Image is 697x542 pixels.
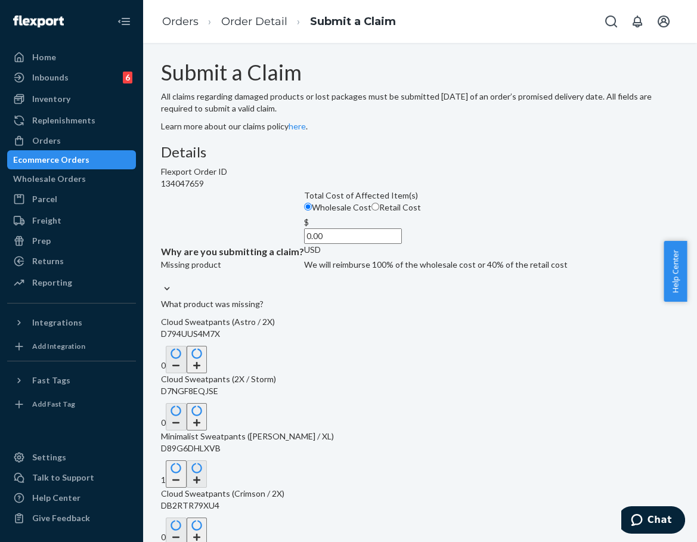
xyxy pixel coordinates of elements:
[161,298,679,310] p: What product was missing?
[7,111,136,130] a: Replenishments
[599,10,623,33] button: Open Search Box
[32,114,95,126] div: Replenishments
[32,51,56,63] div: Home
[7,68,136,87] a: Inbounds6
[7,89,136,109] a: Inventory
[621,506,685,536] iframe: Opens a widget where you can chat to one of our agents
[161,488,284,498] span: Cloud Sweatpants (Crimson / 2X)
[32,193,57,205] div: Parcel
[161,144,679,160] h3: Details
[32,374,70,386] div: Fast Tags
[7,131,136,150] a: Orders
[32,255,64,267] div: Returns
[371,203,379,210] input: Retail Cost
[32,512,90,524] div: Give Feedback
[161,120,679,132] p: Learn more about our claims policy .
[153,4,405,39] ol: breadcrumbs
[161,61,679,85] h1: Submit a Claim
[32,492,80,504] div: Help Center
[161,178,679,190] div: 134047659
[123,72,132,83] div: 6
[312,202,371,212] span: Wholesale Cost
[13,154,89,166] div: Ecommerce Orders
[32,399,75,409] div: Add Fast Tag
[221,15,287,28] a: Order Detail
[161,442,679,454] p: D89G6DHLXVB
[7,313,136,332] button: Integrations
[664,241,687,302] button: Help Center
[32,93,70,105] div: Inventory
[7,150,136,169] a: Ecommerce Orders
[161,328,679,340] p: D794UUS4M7X
[32,72,69,83] div: Inbounds
[7,48,136,67] a: Home
[625,10,649,33] button: Open notifications
[112,10,136,33] button: Close Navigation
[652,10,676,33] button: Open account menu
[161,259,304,271] div: Missing product
[7,231,136,250] a: Prep
[7,488,136,507] a: Help Center
[379,202,421,212] span: Retail Cost
[161,317,275,327] span: Cloud Sweatpants (Astro / 2X)
[7,395,136,414] a: Add Fast Tag
[304,228,402,244] input: $USD
[13,16,64,27] img: Flexport logo
[304,190,418,200] span: Total Cost of Affected Item(s)
[161,385,679,397] p: D7NGF8EQJSE
[161,91,679,114] p: All claims regarding damaged products or lost packages must be submitted [DATE] of an order’s pro...
[7,169,136,188] a: Wholesale Orders
[161,460,679,488] div: 1
[7,371,136,390] button: Fast Tags
[304,244,568,256] div: USD
[304,259,568,271] p: We will reimburse 100% of the wholesale cost or 40% of the retail cost
[304,203,312,210] input: Wholesale Cost
[161,500,679,512] p: DB2RTR79XU4
[289,121,306,131] a: here
[32,235,51,247] div: Prep
[161,431,334,441] span: Minimalist Sweatpants ([PERSON_NAME] / XL)
[7,468,136,487] button: Talk to Support
[161,346,679,373] div: 0
[161,166,679,178] div: Flexport Order ID
[304,216,568,228] div: $
[7,211,136,230] a: Freight
[7,273,136,292] a: Reporting
[310,15,396,28] a: Submit a Claim
[7,190,136,209] a: Parcel
[32,317,82,329] div: Integrations
[32,215,61,227] div: Freight
[7,252,136,271] a: Returns
[7,448,136,467] a: Settings
[32,277,72,289] div: Reporting
[161,403,679,430] div: 0
[32,135,61,147] div: Orders
[161,271,162,283] input: Why are you submitting a claim?Missing product
[162,15,199,28] a: Orders
[7,509,136,528] button: Give Feedback
[32,472,94,484] div: Talk to Support
[161,245,304,259] p: Why are you submitting a claim?
[161,374,276,384] span: Cloud Sweatpants (2X / Storm)
[32,341,85,351] div: Add Integration
[32,451,66,463] div: Settings
[13,173,86,185] div: Wholesale Orders
[7,337,136,356] a: Add Integration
